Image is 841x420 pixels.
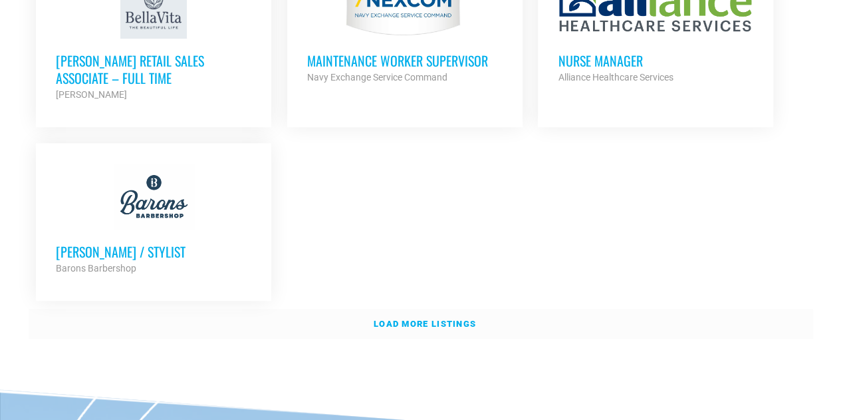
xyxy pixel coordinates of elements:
[56,243,251,260] h3: [PERSON_NAME] / Stylist
[558,52,753,69] h3: Nurse Manager
[56,52,251,87] h3: [PERSON_NAME] Retail Sales Associate – Full Time
[56,89,127,100] strong: [PERSON_NAME]
[29,309,813,339] a: Load more listings
[307,52,503,69] h3: MAINTENANCE WORKER SUPERVISOR
[558,72,673,83] strong: Alliance Healthcare Services
[307,72,447,83] strong: Navy Exchange Service Command
[56,263,136,274] strong: Barons Barbershop
[374,319,476,329] strong: Load more listings
[36,143,271,296] a: [PERSON_NAME] / Stylist Barons Barbershop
